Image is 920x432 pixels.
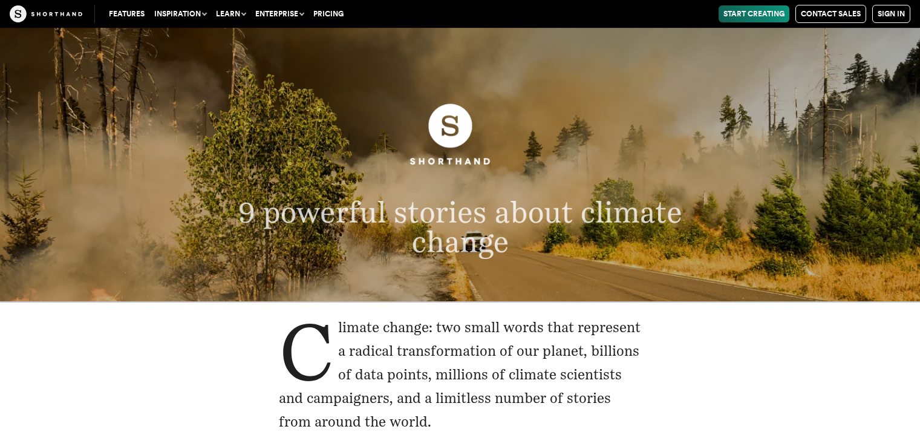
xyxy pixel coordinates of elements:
a: Features [104,5,149,22]
button: Enterprise [250,5,308,22]
button: Learn [211,5,250,22]
a: Pricing [308,5,348,22]
a: Sign in [872,5,910,23]
span: 9 powerful stories about climate change [238,195,682,260]
a: Contact Sales [795,5,866,23]
button: Inspiration [149,5,211,22]
a: Start Creating [719,5,789,22]
img: The Craft [10,5,82,22]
